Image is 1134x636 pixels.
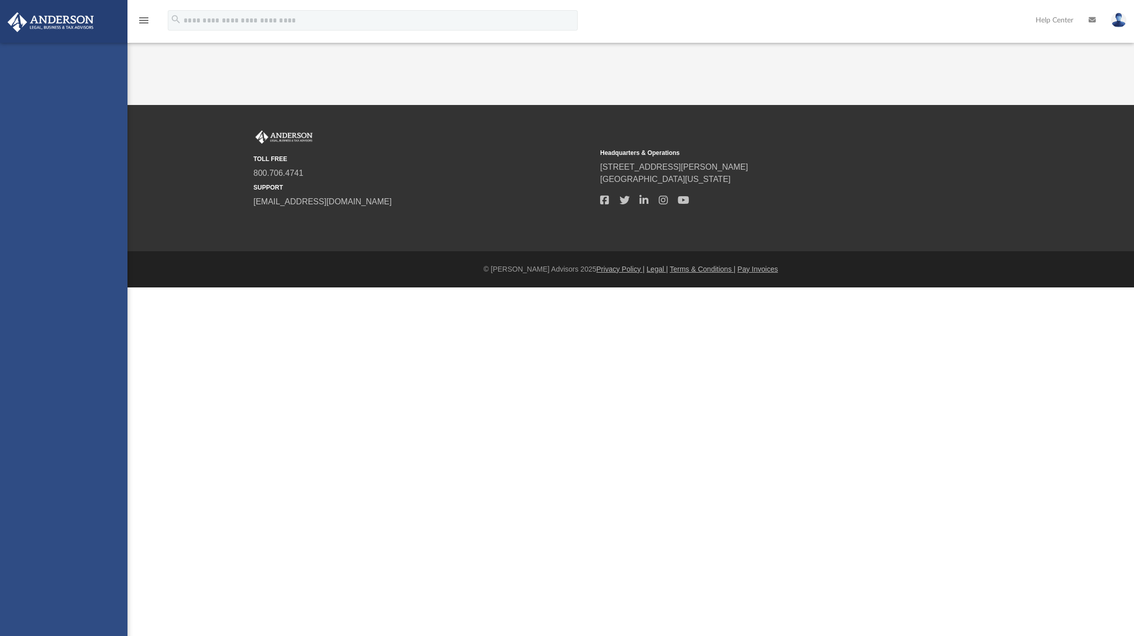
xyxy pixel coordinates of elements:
[600,148,940,157] small: Headquarters & Operations
[253,169,303,177] a: 800.706.4741
[597,265,645,273] a: Privacy Policy |
[737,265,778,273] a: Pay Invoices
[5,12,97,32] img: Anderson Advisors Platinum Portal
[1111,13,1126,28] img: User Pic
[127,264,1134,275] div: © [PERSON_NAME] Advisors 2025
[600,163,748,171] a: [STREET_ADDRESS][PERSON_NAME]
[253,197,392,206] a: [EMAIL_ADDRESS][DOMAIN_NAME]
[670,265,736,273] a: Terms & Conditions |
[600,175,731,183] a: [GEOGRAPHIC_DATA][US_STATE]
[138,14,150,26] i: menu
[647,265,668,273] a: Legal |
[138,19,150,26] a: menu
[253,130,315,144] img: Anderson Advisors Platinum Portal
[253,154,593,164] small: TOLL FREE
[170,14,182,25] i: search
[253,183,593,192] small: SUPPORT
